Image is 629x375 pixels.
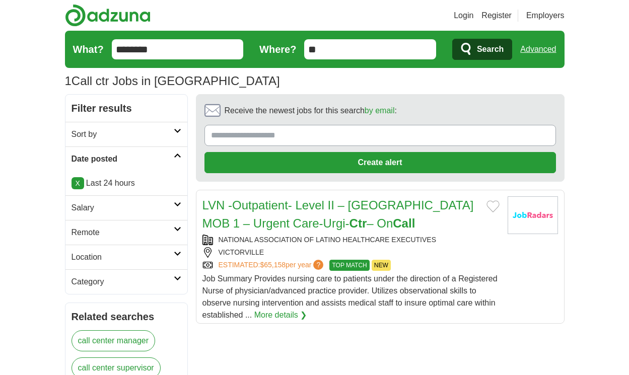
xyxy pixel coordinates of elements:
a: X [72,177,84,189]
h2: Sort by [72,128,174,140]
a: Employers [526,10,565,22]
div: VICTORVILLE [202,247,500,258]
a: by email [365,106,395,115]
h2: Related searches [72,309,181,324]
strong: Ctr [350,216,367,230]
a: Category [65,269,187,294]
span: Search [477,39,504,59]
span: NEW [372,260,391,271]
a: call center manager [72,330,156,351]
button: Add to favorite jobs [486,200,500,212]
div: NATIONAL ASSOCIATION OF LATINO HEALTHCARE EXECUTIVES [202,235,500,245]
h2: Date posted [72,153,174,165]
h2: Salary [72,202,174,214]
h1: Call ctr Jobs in [GEOGRAPHIC_DATA] [65,74,280,88]
label: Where? [259,42,296,57]
a: Register [481,10,512,22]
a: More details ❯ [254,309,307,321]
button: Create alert [204,152,556,173]
h2: Category [72,276,174,288]
a: LVN -Outpatient- Level II – [GEOGRAPHIC_DATA] MOB 1 – Urgent Care-Urgi-Ctr– OnCall [202,198,474,230]
span: 1 [65,72,72,90]
a: Salary [65,195,187,220]
span: TOP MATCH [329,260,369,271]
a: Advanced [520,39,556,59]
a: ESTIMATED:$65,158per year? [219,260,326,271]
p: Last 24 hours [72,177,181,189]
span: Receive the newest jobs for this search : [225,105,397,117]
span: Job Summary Provides nursing care to patients under the direction of a Registered Nurse of physic... [202,274,498,319]
h2: Remote [72,227,174,239]
a: Login [454,10,473,22]
img: Company logo [508,196,558,234]
span: $65,158 [260,261,286,269]
label: What? [73,42,104,57]
a: Date posted [65,146,187,171]
a: Location [65,245,187,269]
strong: Call [393,216,415,230]
h2: Location [72,251,174,263]
a: Remote [65,220,187,245]
button: Search [452,39,512,60]
span: ? [313,260,323,270]
h2: Filter results [65,95,187,122]
a: Sort by [65,122,187,146]
img: Adzuna logo [65,4,151,27]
